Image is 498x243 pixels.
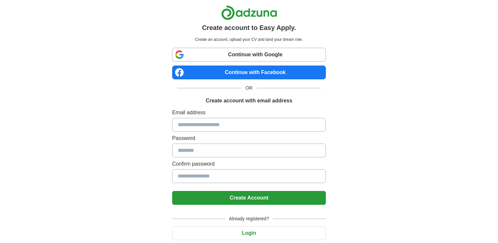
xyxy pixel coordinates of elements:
[172,48,326,62] a: Continue with Google
[172,226,326,240] button: Login
[172,109,326,117] label: Email address
[172,230,326,236] a: Login
[172,134,326,142] label: Password
[202,23,296,33] h1: Create account to Easy Apply.
[206,97,292,105] h1: Create account with email address
[172,66,326,79] a: Continue with Facebook
[172,191,326,205] button: Create Account
[225,215,273,222] span: Already registered?
[221,5,277,20] img: Adzuna logo
[173,37,325,42] p: Create an account, upload your CV and land your dream role.
[172,160,326,168] label: Confirm password
[242,85,256,92] span: OR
